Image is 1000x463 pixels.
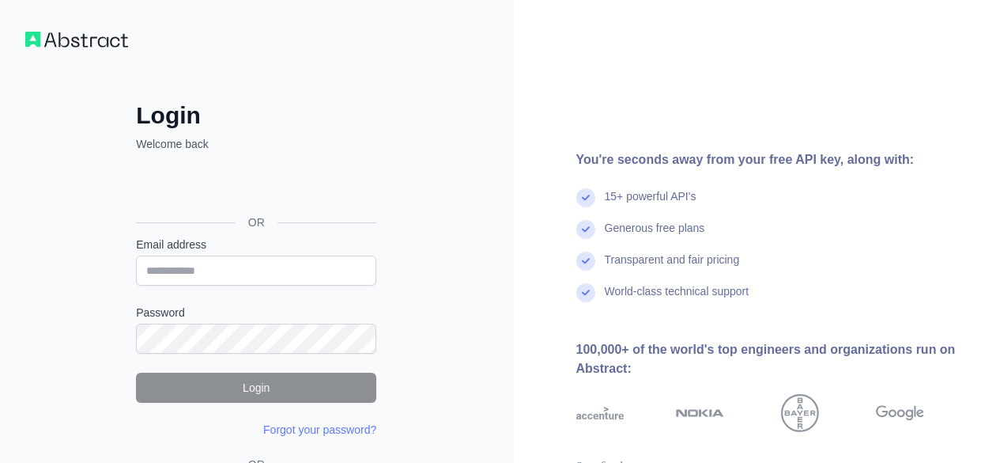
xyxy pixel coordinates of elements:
[576,220,595,239] img: check mark
[576,394,625,432] img: accenture
[576,188,595,207] img: check mark
[576,340,975,378] div: 100,000+ of the world's top engineers and organizations run on Abstract:
[25,32,128,47] img: Workflow
[676,394,724,432] img: nokia
[781,394,819,432] img: bayer
[128,169,381,204] iframe: Nút Đăng nhập bằng Google
[605,252,740,283] div: Transparent and fair pricing
[876,394,924,432] img: google
[605,283,749,315] div: World-class technical support
[576,150,975,169] div: You're seconds away from your free API key, along with:
[605,188,696,220] div: 15+ powerful API's
[576,252,595,271] img: check mark
[236,214,277,230] span: OR
[136,373,376,403] button: Login
[136,237,376,252] label: Email address
[576,283,595,302] img: check mark
[136,136,376,152] p: Welcome back
[263,423,376,436] a: Forgot your password?
[605,220,705,252] div: Generous free plans
[136,305,376,321] label: Password
[136,101,376,130] h2: Login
